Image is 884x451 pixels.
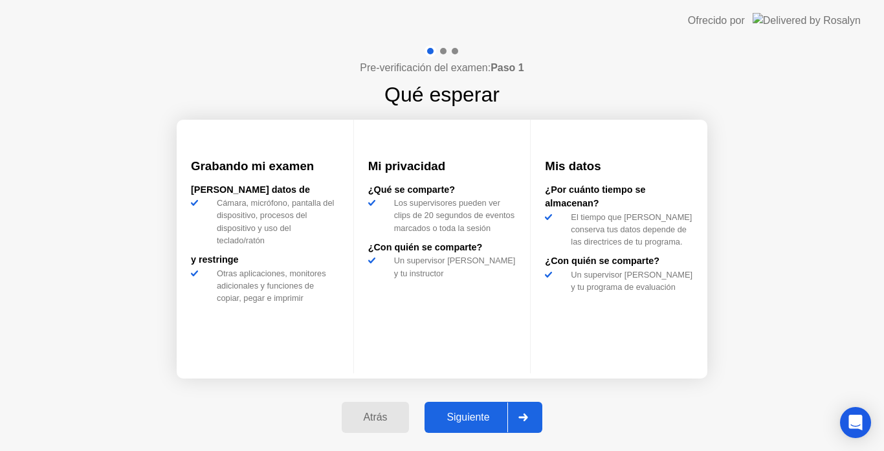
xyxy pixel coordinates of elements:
h4: Pre-verificación del examen: [360,60,524,76]
button: Siguiente [425,402,542,433]
h3: Grabando mi examen [191,157,339,175]
div: Open Intercom Messenger [840,407,871,438]
div: Siguiente [428,412,507,423]
div: y restringe [191,253,339,267]
img: Delivered by Rosalyn [753,13,861,28]
h3: Mis datos [545,157,693,175]
button: Atrás [342,402,410,433]
div: ¿Qué se comparte? [368,183,516,197]
div: Un supervisor [PERSON_NAME] y tu programa de evaluación [566,269,693,293]
div: Atrás [346,412,406,423]
div: [PERSON_NAME] datos de [191,183,339,197]
div: ¿Con quién se comparte? [545,254,693,269]
div: ¿Por cuánto tiempo se almacenan? [545,183,693,211]
div: ¿Con quién se comparte? [368,241,516,255]
div: Los supervisores pueden ver clips de 20 segundos de eventos marcados o toda la sesión [389,197,516,234]
h1: Qué esperar [384,79,500,110]
div: El tiempo que [PERSON_NAME] conserva tus datos depende de las directrices de tu programa. [566,211,693,248]
b: Paso 1 [491,62,524,73]
div: Cámara, micrófono, pantalla del dispositivo, procesos del dispositivo y uso del teclado/ratón [212,197,339,247]
h3: Mi privacidad [368,157,516,175]
div: Ofrecido por [688,13,745,28]
div: Un supervisor [PERSON_NAME] y tu instructor [389,254,516,279]
div: Otras aplicaciones, monitores adicionales y funciones de copiar, pegar e imprimir [212,267,339,305]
